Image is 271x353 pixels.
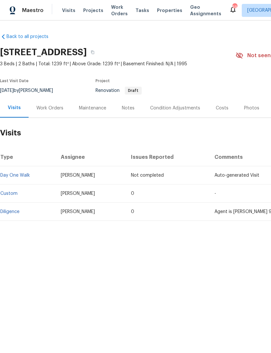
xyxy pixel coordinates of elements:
[131,191,134,196] span: 0
[56,148,126,166] th: Assignee
[216,105,228,111] div: Costs
[111,4,128,17] span: Work Orders
[22,7,44,14] span: Maestro
[125,89,141,93] span: Draft
[96,79,110,83] span: Project
[131,173,164,178] span: Not completed
[232,4,237,10] div: 59
[122,105,135,111] div: Notes
[157,7,182,14] span: Properties
[83,7,103,14] span: Projects
[61,191,95,196] span: [PERSON_NAME]
[0,173,30,178] a: Day One Walk
[135,8,149,13] span: Tasks
[150,105,200,111] div: Condition Adjustments
[190,4,221,17] span: Geo Assignments
[131,209,134,214] span: 0
[61,209,95,214] span: [PERSON_NAME]
[61,173,95,178] span: [PERSON_NAME]
[0,209,19,214] a: Diligence
[244,105,259,111] div: Photos
[96,88,142,93] span: Renovation
[87,46,98,58] button: Copy Address
[214,191,216,196] span: -
[8,105,21,111] div: Visits
[36,105,63,111] div: Work Orders
[79,105,106,111] div: Maintenance
[214,173,259,178] span: Auto-generated Visit
[0,191,18,196] a: Custom
[62,7,75,14] span: Visits
[126,148,209,166] th: Issues Reported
